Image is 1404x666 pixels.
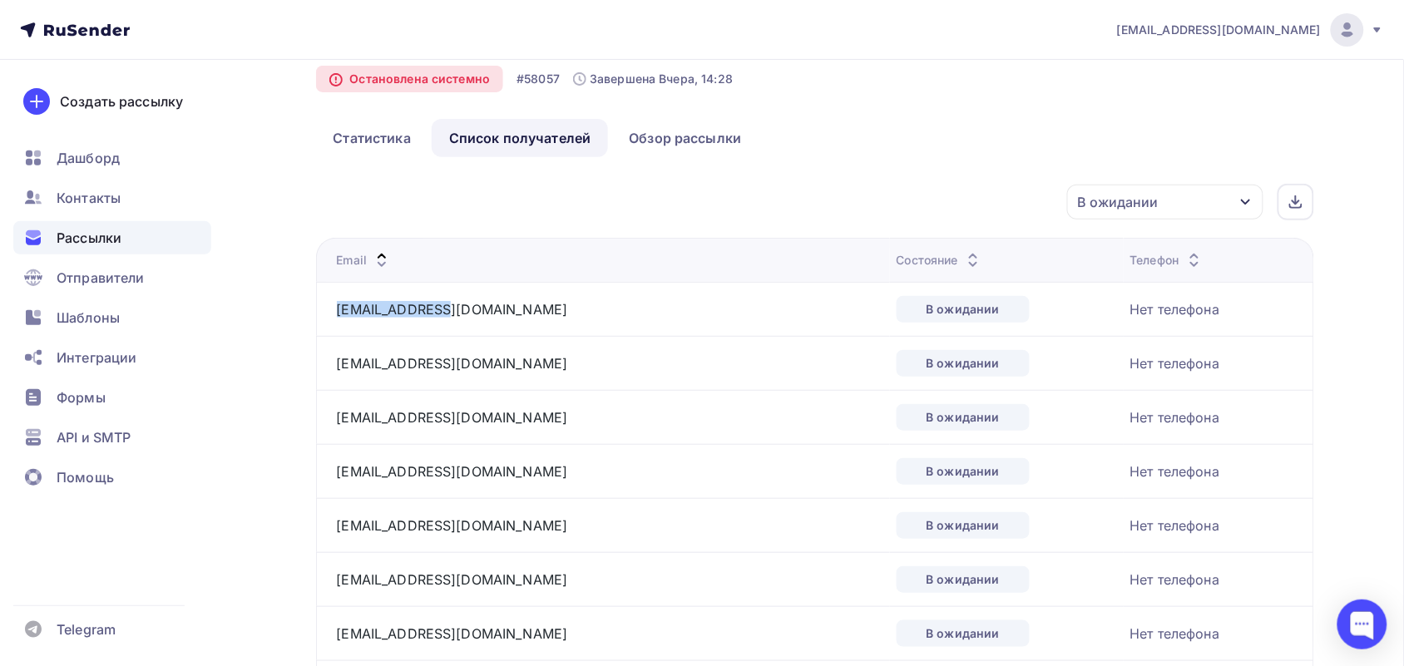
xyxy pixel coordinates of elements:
div: Нет телефона [1130,570,1220,590]
a: [EMAIL_ADDRESS][DOMAIN_NAME] [337,355,568,372]
span: Шаблоны [57,308,120,328]
a: [EMAIL_ADDRESS][DOMAIN_NAME] [1117,13,1384,47]
a: Отправители [13,261,211,294]
div: Завершена Вчера, 14:28 [573,71,733,87]
button: В ожидании [1066,184,1264,220]
a: [EMAIL_ADDRESS][DOMAIN_NAME] [337,571,568,588]
div: В ожидании [897,512,1030,539]
div: В ожидании [897,566,1030,593]
span: Помощь [57,467,114,487]
a: Рассылки [13,221,211,254]
span: Рассылки [57,228,121,248]
div: Остановлена системно [316,66,504,92]
div: Нет телефона [1130,353,1220,373]
div: Нет телефона [1130,299,1220,319]
div: В ожидании [897,404,1030,431]
span: Контакты [57,188,121,208]
div: В ожидании [897,620,1030,647]
div: Создать рассылку [60,91,183,111]
span: Telegram [57,619,116,639]
div: Нет телефона [1130,407,1220,427]
div: В ожидании [897,296,1030,323]
div: В ожидании [1078,192,1159,212]
a: Контакты [13,181,211,215]
a: Шаблоны [13,301,211,334]
div: В ожидании [897,350,1030,377]
div: В ожидании [897,458,1030,485]
a: [EMAIL_ADDRESS][DOMAIN_NAME] [337,301,568,318]
div: Состояние [897,252,983,269]
a: Список получателей [432,119,609,157]
div: Нет телефона [1130,461,1220,481]
a: Статистика [316,119,428,157]
a: Формы [13,381,211,414]
div: #58057 [517,71,560,87]
span: Формы [57,387,106,407]
a: [EMAIL_ADDRESS][DOMAIN_NAME] [337,517,568,534]
span: [EMAIL_ADDRESS][DOMAIN_NAME] [1117,22,1321,38]
a: [EMAIL_ADDRESS][DOMAIN_NAME] [337,463,568,480]
div: Телефон [1130,252,1204,269]
a: Обзор рассылки [611,119,759,157]
div: Email [337,252,393,269]
span: API и SMTP [57,427,131,447]
div: Нет телефона [1130,624,1220,644]
a: [EMAIL_ADDRESS][DOMAIN_NAME] [337,625,568,642]
span: Отправители [57,268,145,288]
a: [EMAIL_ADDRESS][DOMAIN_NAME] [337,409,568,426]
div: Нет телефона [1130,516,1220,535]
span: Дашборд [57,148,120,168]
a: Дашборд [13,141,211,175]
span: Интеграции [57,348,136,368]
